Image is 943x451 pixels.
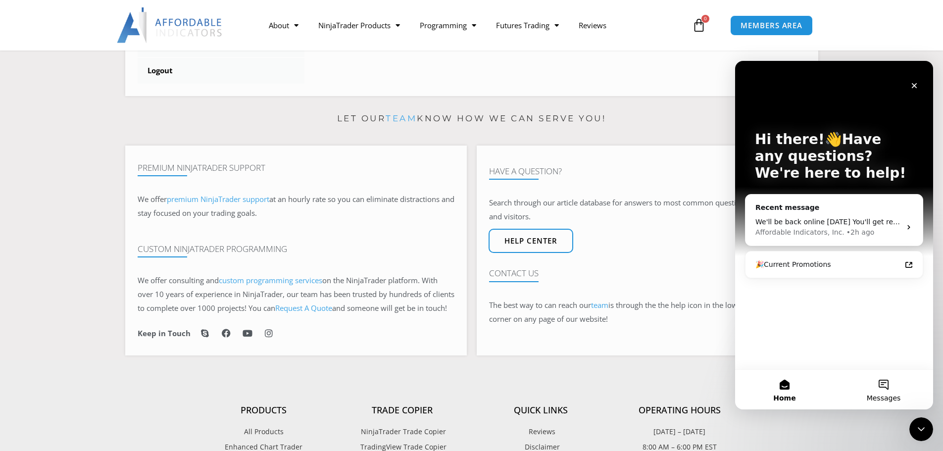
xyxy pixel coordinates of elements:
a: Help center [489,229,573,253]
a: Reviews [472,425,610,438]
span: Reviews [526,425,555,438]
span: We offer consulting and [138,275,322,285]
a: team [591,300,608,310]
h4: Operating Hours [610,405,749,416]
span: We'll be back online [DATE] You'll get replies here and to [EMAIL_ADDRESS][DOMAIN_NAME]. [20,157,342,165]
span: NinjaTrader Trade Copier [358,425,446,438]
span: Home [38,334,60,341]
p: Let our know how we can serve you! [125,111,818,127]
iframe: Intercom live chat [735,61,933,409]
span: 0 [701,15,709,23]
span: Messages [132,334,166,341]
a: Futures Trading [486,14,569,37]
span: All Products [244,425,284,438]
a: Reviews [569,14,616,37]
a: NinjaTrader Products [308,14,410,37]
h4: Products [195,405,333,416]
a: NinjaTrader Trade Copier [333,425,472,438]
a: Programming [410,14,486,37]
h4: Have A Question? [489,166,806,176]
div: Affordable Indicators, Inc. [20,166,109,177]
button: Messages [99,309,198,349]
div: • 2h ago [111,166,140,177]
span: Help center [504,237,557,245]
span: on the NinjaTrader platform. With over 10 years of experience in NinjaTrader, our team has been t... [138,275,454,313]
div: Close [170,16,188,34]
h4: Custom NinjaTrader Programming [138,244,454,254]
div: 🎉Current Promotions [20,199,166,209]
h6: Keep in Touch [138,329,191,338]
a: About [259,14,308,37]
h4: Premium NinjaTrader Support [138,163,454,173]
h4: Quick Links [472,405,610,416]
p: Search through our article database for answers to most common questions from customers and visit... [489,196,806,224]
p: [DATE] – [DATE] [610,425,749,438]
a: 0 [677,11,721,40]
span: We offer [138,194,167,204]
h4: Trade Copier [333,405,472,416]
a: Logout [138,58,305,84]
p: The best way to can reach our is through the the help icon in the lower right-hand corner on any ... [489,299,806,326]
a: premium NinjaTrader support [167,194,269,204]
a: team [386,113,417,123]
span: at an hourly rate so you can eliminate distractions and stay focused on your trading goals. [138,194,454,218]
span: MEMBERS AREA [741,22,802,29]
a: All Products [195,425,333,438]
a: Request A Quote [275,303,332,313]
iframe: Intercom live chat [909,417,933,441]
a: 🎉Current Promotions [14,195,184,213]
a: custom programming services [219,275,322,285]
a: MEMBERS AREA [730,15,813,36]
nav: Menu [259,14,690,37]
h4: Contact Us [489,268,806,278]
img: LogoAI | Affordable Indicators – NinjaTrader [117,7,223,43]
